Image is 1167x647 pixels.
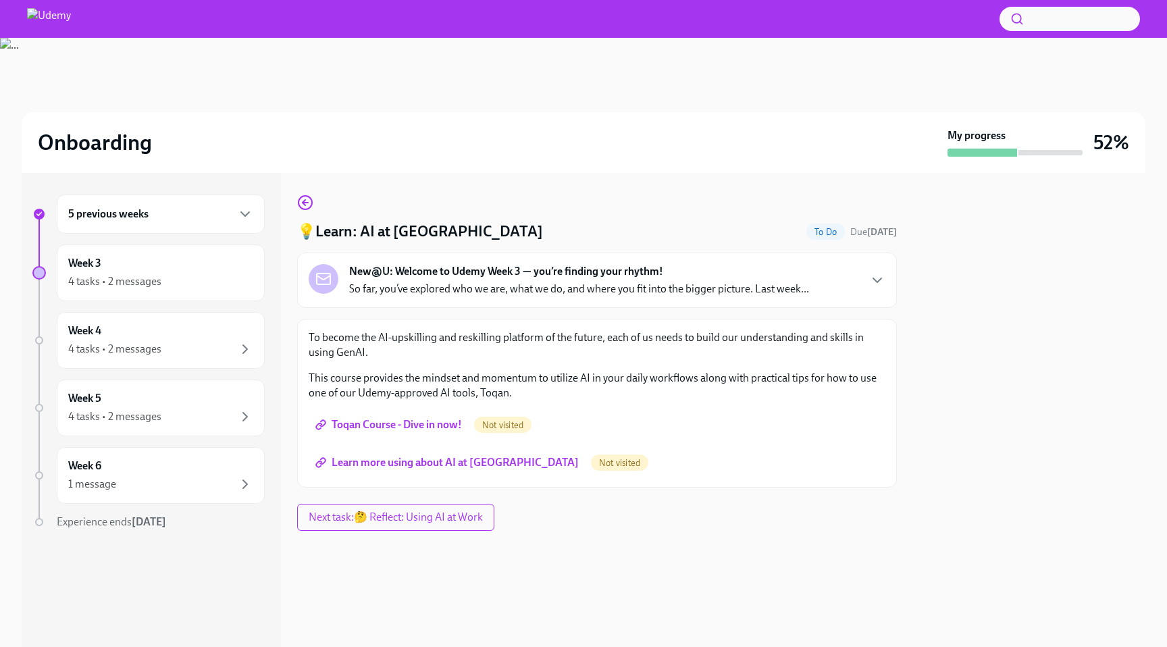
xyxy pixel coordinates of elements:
h2: Onboarding [38,129,152,156]
p: So far, you’ve explored who we are, what we do, and where you fit into the bigger picture. Last w... [349,282,809,296]
strong: [DATE] [867,226,897,238]
span: To Do [806,227,845,237]
span: September 13th, 2025 10:00 [850,226,897,238]
h4: 💡Learn: AI at [GEOGRAPHIC_DATA] [297,222,543,242]
a: Learn more using about AI at [GEOGRAPHIC_DATA] [309,449,588,476]
h6: Week 4 [68,323,101,338]
strong: My progress [948,128,1006,143]
span: Next task : 🤔 Reflect: Using AI at Work [309,511,483,524]
span: Learn more using about AI at [GEOGRAPHIC_DATA] [318,456,579,469]
a: Week 34 tasks • 2 messages [32,244,265,301]
div: 1 message [68,477,116,492]
p: This course provides the mindset and momentum to utilize AI in your daily workflows along with pr... [309,371,885,400]
span: Due [850,226,897,238]
strong: [DATE] [132,515,166,528]
a: Toqan Course - Dive in now! [309,411,471,438]
a: Week 44 tasks • 2 messages [32,312,265,369]
h3: 52% [1093,130,1129,155]
button: Next task:🤔 Reflect: Using AI at Work [297,504,494,531]
a: Week 54 tasks • 2 messages [32,380,265,436]
p: To become the AI-upskilling and reskilling platform of the future, each of us needs to build our ... [309,330,885,360]
span: Not visited [591,458,648,468]
div: 4 tasks • 2 messages [68,342,161,357]
a: Week 61 message [32,447,265,504]
span: Experience ends [57,515,166,528]
div: 4 tasks • 2 messages [68,274,161,289]
div: 5 previous weeks [57,195,265,234]
span: Toqan Course - Dive in now! [318,418,462,432]
h6: Week 5 [68,391,101,406]
div: 4 tasks • 2 messages [68,409,161,424]
span: Not visited [474,420,531,430]
h6: Week 3 [68,256,101,271]
img: Udemy [27,8,71,30]
strong: New@U: Welcome to Udemy Week 3 — you’re finding your rhythm! [349,264,663,279]
h6: 5 previous weeks [68,207,149,222]
h6: Week 6 [68,459,101,473]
